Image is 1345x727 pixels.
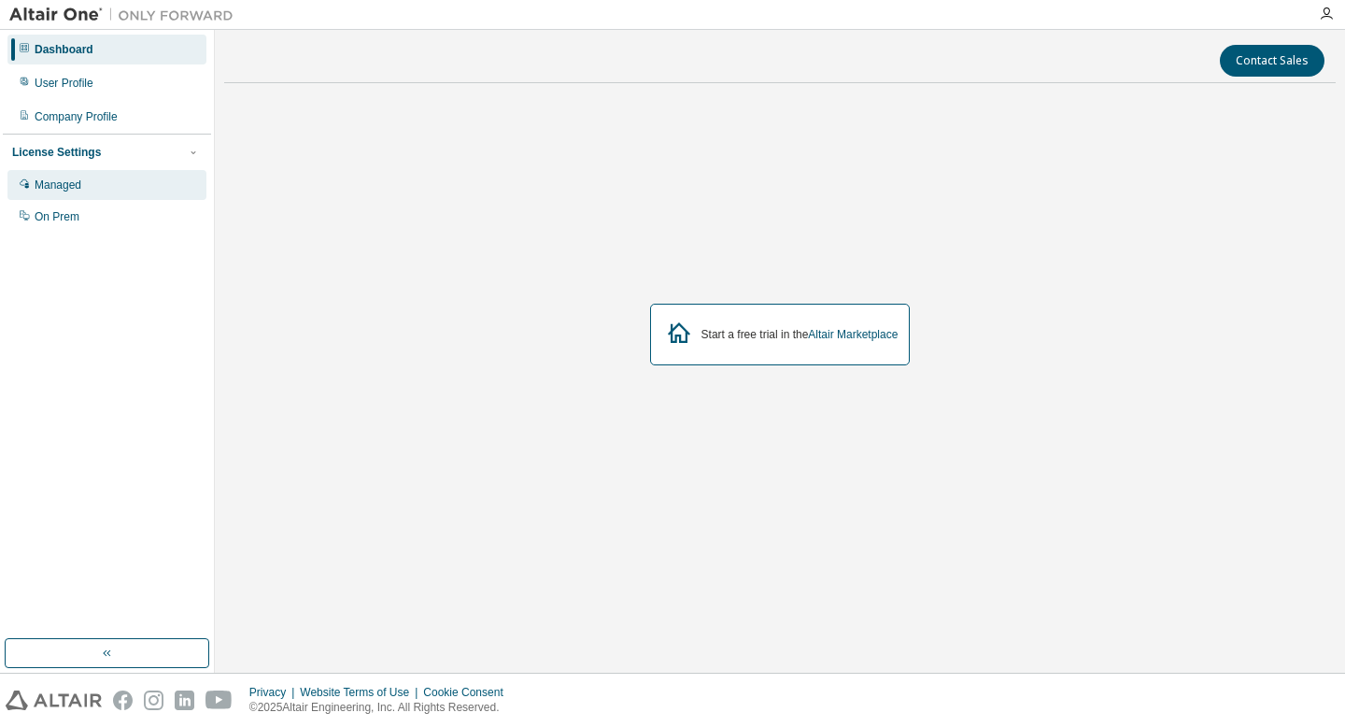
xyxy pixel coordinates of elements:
[300,685,423,700] div: Website Terms of Use
[249,700,515,716] p: © 2025 Altair Engineering, Inc. All Rights Reserved.
[249,685,300,700] div: Privacy
[205,691,233,710] img: youtube.svg
[808,328,898,341] a: Altair Marketplace
[6,691,102,710] img: altair_logo.svg
[35,178,81,192] div: Managed
[1220,45,1324,77] button: Contact Sales
[35,42,93,57] div: Dashboard
[35,109,118,124] div: Company Profile
[423,685,514,700] div: Cookie Consent
[9,6,243,24] img: Altair One
[12,145,101,160] div: License Settings
[113,691,133,710] img: facebook.svg
[701,327,899,342] div: Start a free trial in the
[144,691,163,710] img: instagram.svg
[35,76,93,91] div: User Profile
[175,691,194,710] img: linkedin.svg
[35,209,79,224] div: On Prem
